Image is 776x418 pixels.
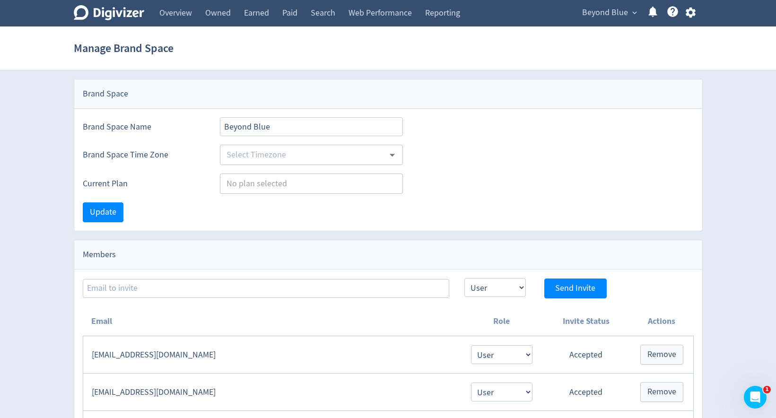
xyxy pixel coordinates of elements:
input: Select Timezone [223,148,385,162]
td: Accepted [542,374,630,411]
td: [EMAIL_ADDRESS][DOMAIN_NAME] [83,374,461,411]
td: [EMAIL_ADDRESS][DOMAIN_NAME] [83,336,461,374]
label: Brand Space Time Zone [83,149,205,161]
input: Brand Space [220,117,403,136]
th: Invite Status [542,307,630,336]
h1: Manage Brand Space [74,33,174,63]
iframe: Intercom live chat [744,386,767,409]
span: Send Invite [555,284,595,293]
div: Brand Space [74,79,702,109]
span: Remove [647,388,676,396]
span: expand_more [630,9,639,17]
label: Current Plan [83,178,205,190]
button: Update [83,202,123,222]
div: Members [74,240,702,270]
span: Remove [647,350,676,359]
button: Send Invite [544,279,607,298]
button: Open [385,148,400,162]
th: Email [83,307,461,336]
label: Brand Space Name [83,121,205,133]
th: Actions [630,307,693,336]
span: Beyond Blue [582,5,628,20]
button: Remove [640,382,683,402]
input: Email to invite [83,279,449,298]
button: Remove [640,345,683,365]
th: Role [461,307,541,336]
button: Beyond Blue [579,5,639,20]
td: Accepted [542,336,630,374]
span: 1 [763,386,771,393]
span: Update [90,208,116,217]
